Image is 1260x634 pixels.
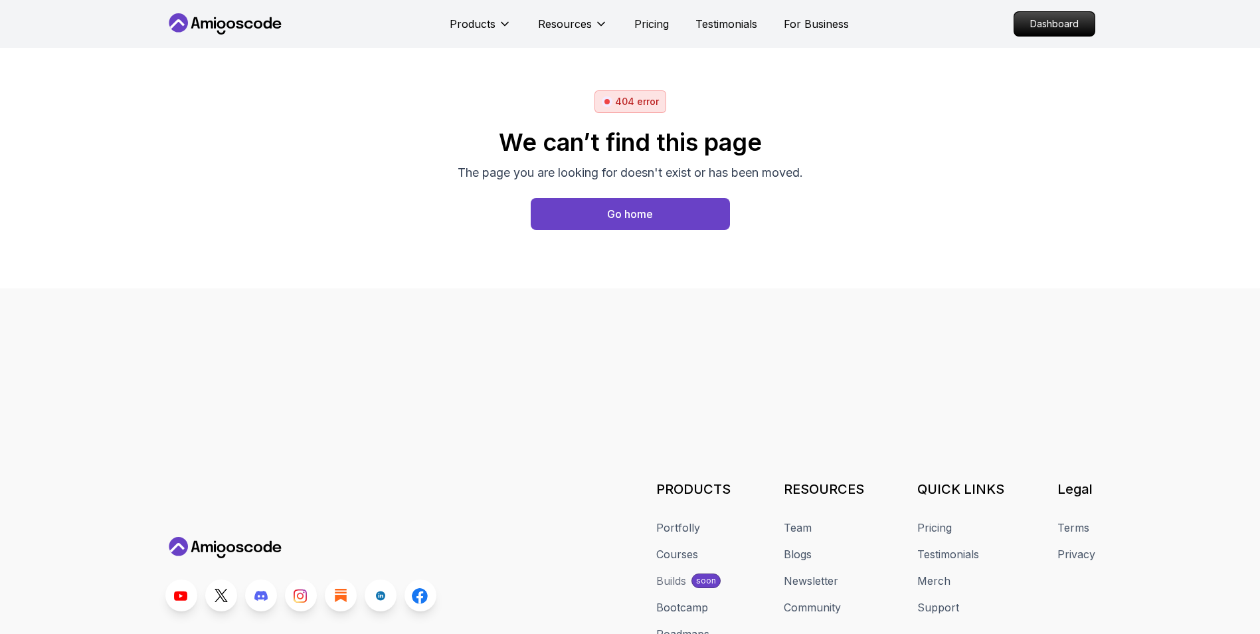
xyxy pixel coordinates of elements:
a: Discord link [245,580,277,611]
a: Support [917,599,959,615]
a: Testimonials [917,546,979,562]
a: For Business [784,16,849,32]
a: Twitter link [205,580,237,611]
a: Blog link [325,580,357,611]
a: Dashboard [1014,11,1095,37]
a: Home page [531,198,730,230]
button: Go home [531,198,730,230]
h3: QUICK LINKS [917,480,1004,498]
h2: We can’t find this page [458,129,803,156]
a: Blogs [784,546,812,562]
a: Portfolly [656,520,700,536]
a: Privacy [1057,546,1095,562]
a: Instagram link [285,580,317,611]
button: Products [450,16,511,43]
h3: RESOURCES [784,480,864,498]
a: Newsletter [784,573,838,589]
div: Builds [656,573,686,589]
a: Team [784,520,812,536]
a: Community [784,599,841,615]
a: Merch [917,573,950,589]
a: Facebook link [405,580,436,611]
p: Products [450,16,495,32]
p: soon [696,576,716,586]
p: Resources [538,16,592,32]
a: LinkedIn link [365,580,397,611]
a: Testimonials [695,16,757,32]
a: Pricing [917,520,952,536]
p: The page you are looking for doesn't exist or has been moved. [458,163,803,182]
a: Pricing [634,16,669,32]
p: Dashboard [1014,12,1095,36]
div: Go home [607,206,653,222]
a: Youtube link [165,580,197,611]
button: Resources [538,16,608,43]
h3: PRODUCTS [656,480,731,498]
p: 404 error [615,95,659,108]
h3: Legal [1057,480,1095,498]
a: Bootcamp [656,599,708,615]
a: Courses [656,546,698,562]
a: Terms [1057,520,1089,536]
